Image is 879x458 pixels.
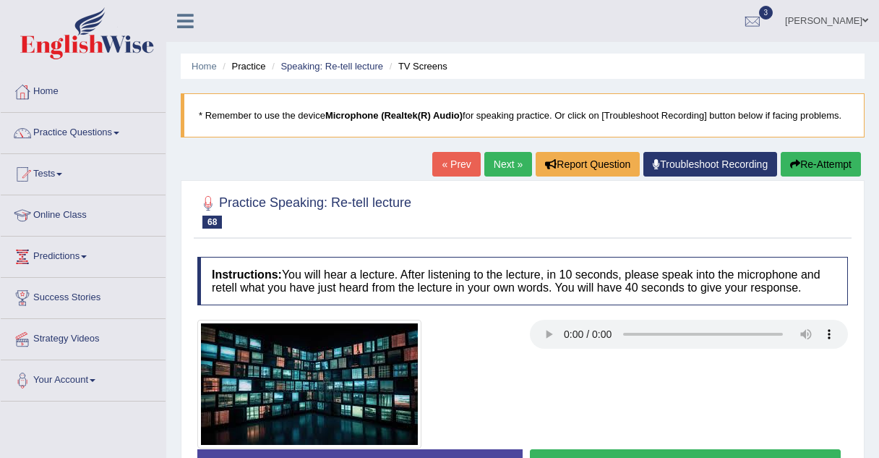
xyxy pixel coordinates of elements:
span: 3 [759,6,773,20]
a: Tests [1,154,166,190]
a: Your Account [1,360,166,396]
blockquote: * Remember to use the device for speaking practice. Or click on [Troubleshoot Recording] button b... [181,93,865,137]
h2: Practice Speaking: Re-tell lecture [197,192,411,229]
li: TV Screens [386,59,447,73]
button: Re-Attempt [781,152,861,177]
a: Home [192,61,217,72]
li: Practice [219,59,265,73]
a: Next » [484,152,532,177]
span: 68 [202,216,222,229]
a: « Prev [432,152,480,177]
b: Instructions: [212,268,282,281]
a: Strategy Videos [1,319,166,355]
a: Predictions [1,237,166,273]
a: Online Class [1,195,166,232]
a: Troubleshoot Recording [643,152,777,177]
b: Microphone (Realtek(R) Audio) [325,110,463,121]
a: Home [1,72,166,108]
h4: You will hear a lecture. After listening to the lecture, in 10 seconds, please speak into the mic... [197,257,848,305]
a: Success Stories [1,278,166,314]
a: Speaking: Re-tell lecture [280,61,383,72]
button: Report Question [536,152,640,177]
a: Practice Questions [1,113,166,149]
